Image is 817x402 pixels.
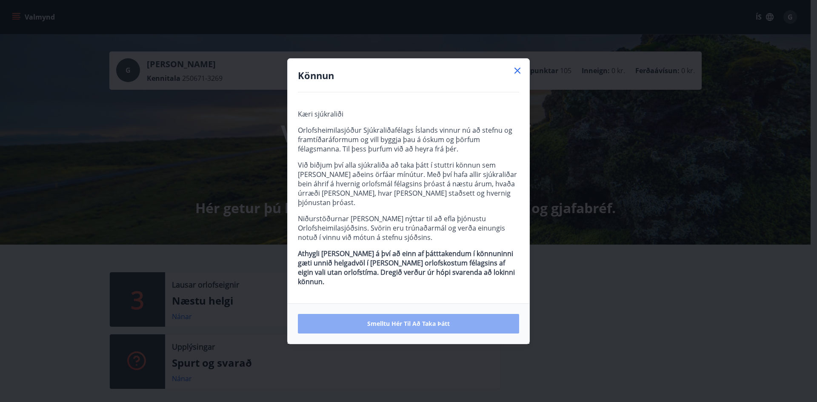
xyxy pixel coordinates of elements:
[298,214,519,242] p: Niðurstöðurnar [PERSON_NAME] nýttar til að efla þjónustu Orlofsheimilasjóðsins. Svörin eru trúnað...
[367,319,450,328] span: Smelltu hér til að taka þátt
[298,69,519,82] h4: Könnun
[298,125,519,154] p: Orlofsheimilasjóður Sjúkraliðafélags Íslands vinnur nú að stefnu og framtíðaráformum og vill bygg...
[298,109,519,119] p: Kæri sjúkraliði
[298,314,519,334] button: Smelltu hér til að taka þátt
[298,249,515,286] strong: Athygli [PERSON_NAME] á því að einn af þátttakendum í könnuninni gæti unnið helgadvöl í [PERSON_N...
[298,160,519,207] p: Við biðjum því alla sjúkraliða að taka þátt í stuttri könnun sem [PERSON_NAME] aðeins örfáar mínú...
